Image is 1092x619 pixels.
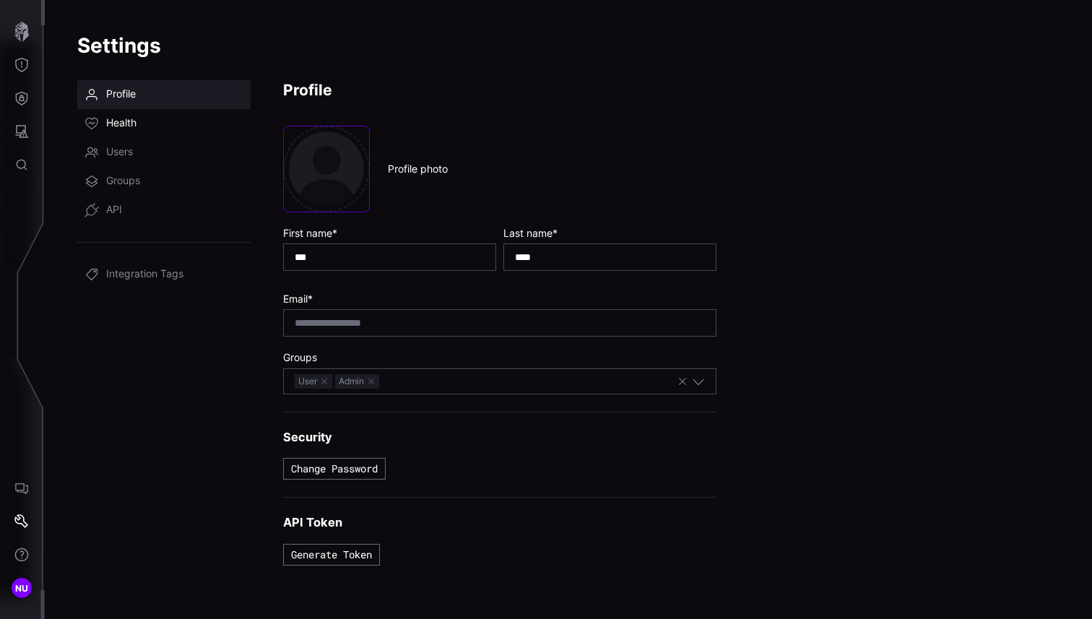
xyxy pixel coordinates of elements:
[283,430,716,445] h3: Security
[106,174,140,189] span: Groups
[283,544,380,566] button: Generate Token
[106,267,183,282] span: Integration Tags
[1,571,43,605] button: NU
[77,138,251,167] a: Users
[677,375,688,388] button: Clear selection
[77,260,251,289] a: Integration Tags
[283,80,716,100] h2: Profile
[388,163,448,176] label: Profile photo
[503,227,716,240] label: Last name *
[295,374,332,389] span: User
[15,581,29,596] span: NU
[106,145,133,160] span: Users
[77,109,251,138] a: Health
[283,458,386,480] button: Change Password
[106,87,136,102] span: Profile
[335,374,379,389] span: Admin
[283,515,716,530] h3: API Token
[77,80,251,109] a: Profile
[106,116,136,131] span: Health
[77,167,251,196] a: Groups
[77,33,1059,59] h1: Settings
[283,351,716,364] label: Groups
[283,227,496,240] label: First name *
[692,375,705,388] button: Toggle options menu
[283,293,716,306] label: Email *
[106,203,122,217] span: API
[77,196,251,225] a: API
